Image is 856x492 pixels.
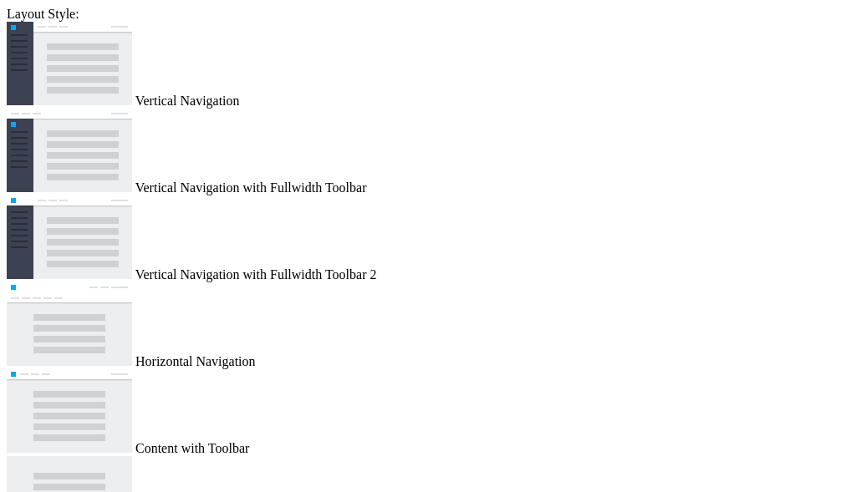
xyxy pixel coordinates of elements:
md-radio-button: Vertical Navigation with Fullwidth Toolbar [7,109,849,195]
div: Layout Style: [7,7,849,22]
span: Vertical Navigation with Fullwidth Toolbar 2 [135,267,377,282]
img: vertical-nav.jpg [7,22,132,105]
span: Vertical Navigation [135,94,240,108]
span: Vertical Navigation with Fullwidth Toolbar [135,180,367,195]
img: content-with-toolbar.jpg [7,369,132,453]
span: Content with Toolbar [135,441,249,455]
span: Horizontal Navigation [135,354,256,368]
md-radio-button: Vertical Navigation [7,22,849,109]
img: horizontal-nav.jpg [7,282,132,366]
img: vertical-nav-with-full-toolbar.jpg [7,109,132,192]
img: vertical-nav-with-full-toolbar-2.jpg [7,195,132,279]
md-radio-button: Content with Toolbar [7,369,849,456]
md-radio-button: Vertical Navigation with Fullwidth Toolbar 2 [7,195,849,282]
md-radio-button: Horizontal Navigation [7,282,849,369]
